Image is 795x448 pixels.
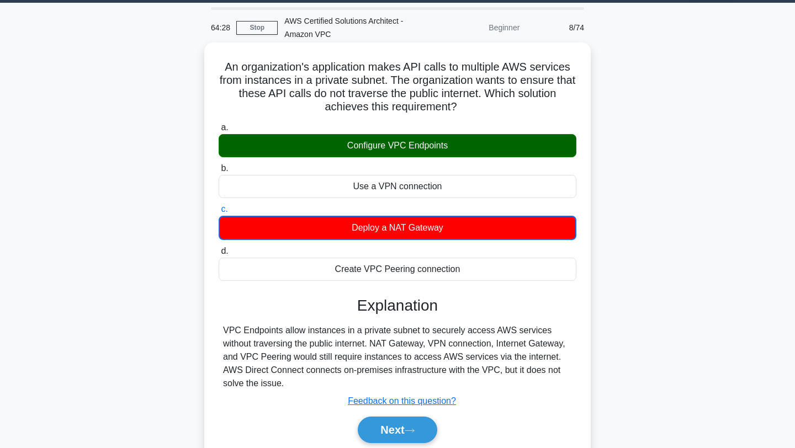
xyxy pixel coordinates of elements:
h5: An organization's application makes API calls to multiple AWS services from instances in a privat... [218,60,577,114]
div: Deploy a NAT Gateway [219,216,576,240]
span: d. [221,246,228,255]
a: Feedback on this question? [348,396,456,406]
div: 8/74 [526,17,591,39]
span: b. [221,163,228,173]
div: Configure VPC Endpoints [219,134,576,157]
div: VPC Endpoints allow instances in a private subnet to securely access AWS services without travers... [223,324,572,390]
span: a. [221,122,228,132]
h3: Explanation [225,296,570,315]
button: Next [358,417,437,443]
div: Create VPC Peering connection [219,258,576,281]
div: AWS Certified Solutions Architect - Amazon VPC [278,10,430,45]
span: c. [221,204,227,214]
div: Beginner [430,17,526,39]
div: 64:28 [204,17,236,39]
a: Stop [236,21,278,35]
div: Use a VPN connection [219,175,576,198]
